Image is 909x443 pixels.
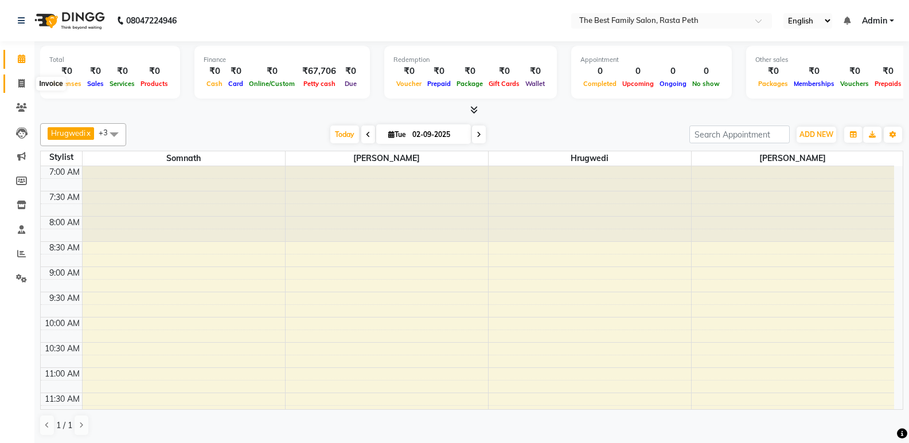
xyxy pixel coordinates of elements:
span: Somnath [83,151,285,166]
div: 8:00 AM [47,217,82,229]
div: 8:30 AM [47,242,82,254]
span: Due [342,80,360,88]
div: 9:00 AM [47,267,82,279]
span: Products [138,80,171,88]
div: ₹0 [755,65,791,78]
span: Memberships [791,80,837,88]
div: Appointment [580,55,723,65]
div: 7:30 AM [47,191,82,203]
div: 9:30 AM [47,292,82,304]
span: [PERSON_NAME] [692,151,895,166]
span: Hrugwedi [489,151,691,166]
span: Tue [385,130,409,139]
span: Online/Custom [246,80,298,88]
div: 10:00 AM [42,317,82,330]
span: Prepaids [872,80,904,88]
span: Completed [580,80,619,88]
button: ADD NEW [797,127,836,143]
span: Today [330,126,359,143]
span: ADD NEW [799,130,833,139]
span: Petty cash [301,80,338,88]
div: Total [49,55,171,65]
span: No show [689,80,723,88]
input: 2025-09-02 [409,126,466,143]
span: Prepaid [424,80,454,88]
span: Upcoming [619,80,657,88]
div: ₹0 [341,65,361,78]
span: Cash [204,80,225,88]
span: Services [107,80,138,88]
div: ₹0 [791,65,837,78]
div: 7:00 AM [47,166,82,178]
div: ₹0 [84,65,107,78]
span: Admin [862,15,887,27]
div: ₹0 [225,65,246,78]
div: ₹0 [393,65,424,78]
span: Vouchers [837,80,872,88]
div: ₹0 [204,65,225,78]
div: ₹0 [454,65,486,78]
span: Ongoing [657,80,689,88]
div: Invoice [36,77,65,91]
div: ₹0 [837,65,872,78]
span: Gift Cards [486,80,522,88]
div: ₹67,706 [298,65,341,78]
a: x [85,128,91,138]
span: Sales [84,80,107,88]
span: Card [225,80,246,88]
div: ₹0 [424,65,454,78]
div: 11:00 AM [42,368,82,380]
div: 11:30 AM [42,393,82,405]
div: Finance [204,55,361,65]
span: [PERSON_NAME] [286,151,488,166]
b: 08047224946 [126,5,177,37]
span: Wallet [522,80,548,88]
div: ₹0 [522,65,548,78]
span: Package [454,80,486,88]
div: ₹0 [246,65,298,78]
div: ₹0 [49,65,84,78]
div: 0 [580,65,619,78]
div: ₹0 [107,65,138,78]
span: 1 / 1 [56,420,72,432]
span: Voucher [393,80,424,88]
div: 10:30 AM [42,343,82,355]
div: Stylist [41,151,82,163]
div: 0 [689,65,723,78]
span: Packages [755,80,791,88]
span: Hrugwedi [51,128,85,138]
div: 0 [619,65,657,78]
div: Redemption [393,55,548,65]
div: ₹0 [138,65,171,78]
span: +3 [99,128,116,137]
div: 0 [657,65,689,78]
div: ₹0 [486,65,522,78]
img: logo [29,5,108,37]
input: Search Appointment [689,126,790,143]
div: ₹0 [872,65,904,78]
